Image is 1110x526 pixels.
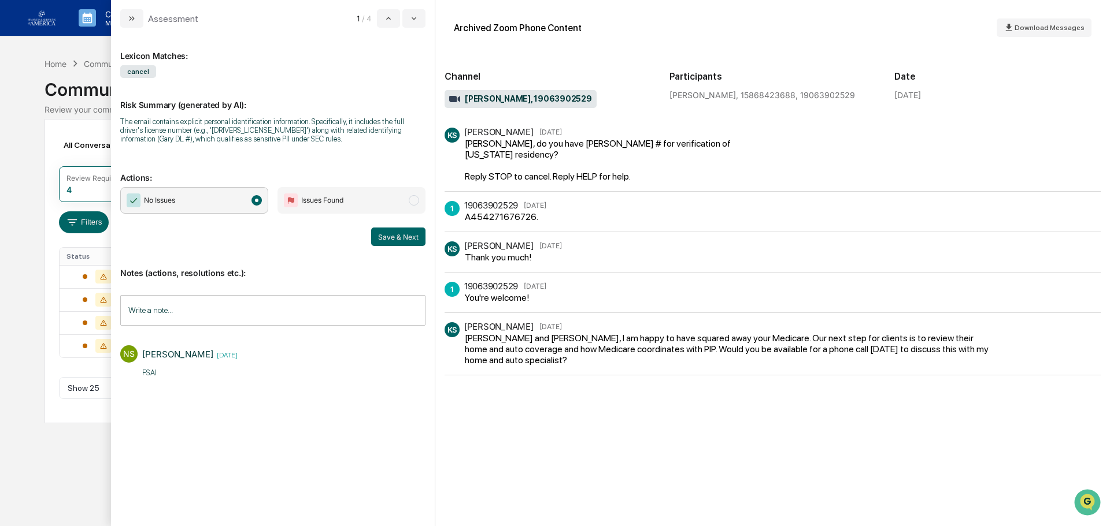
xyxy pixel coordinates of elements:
p: Notes (actions, resolutions etc.): [120,254,425,278]
div: 🔎 [12,169,21,178]
span: Data Lookup [23,167,73,179]
div: Review your communication records across channels [45,105,1065,114]
div: KS [445,241,460,256]
p: Actions: [120,159,425,182]
span: Preclearance [23,146,75,157]
button: Save & Next [371,227,425,246]
time: Wednesday, August 27, 2025 at 11:38:32 AM EDT [213,349,238,359]
p: ​FSAI [142,367,238,379]
div: 19063902529 [464,200,518,211]
div: The email contains explicit personal identification information. Specifically, it includes the fu... [120,117,425,143]
div: We're available if you need us! [39,100,146,109]
button: Start new chat [197,92,210,106]
button: Download Messages [997,18,1091,37]
div: Thank you much! [465,252,558,263]
div: KS [445,128,460,143]
img: Flag [284,193,298,207]
a: Powered byPylon [82,195,140,204]
div: Archived Zoom Phone Content [454,23,582,33]
time: Wednesday, September 3, 2025 at 5:56:31 PM [539,322,562,331]
div: [PERSON_NAME], do you have [PERSON_NAME] # for verification of [US_STATE] residency? Reply STOP t... [465,138,770,182]
div: Communications Archive [45,70,1065,100]
p: Manage Tasks [96,19,154,27]
a: 🗄️Attestations [79,141,148,162]
div: 🗄️ [84,147,93,156]
div: [PERSON_NAME] and [PERSON_NAME], I am happy to have squared away your Medicare. Our next step for... [465,333,990,365]
span: [PERSON_NAME], 19063902529 [449,94,592,105]
div: You're welcome! [465,292,546,303]
div: A454271676726. [465,211,546,222]
h2: Participants [669,71,876,82]
span: Issues Found [301,195,343,206]
div: 19063902529 [464,281,518,292]
a: 🖐️Preclearance [7,141,79,162]
div: [PERSON_NAME], 15868423688, 19063902529 [669,90,876,100]
time: Monday, August 25, 2025 at 1:23:04 PM [539,241,562,250]
div: Lexicon Matches: [120,37,425,61]
time: Monday, August 25, 2025 at 12:57:19 PM [539,128,562,136]
div: 🖐️ [12,147,21,156]
a: 🔎Data Lookup [7,163,77,184]
div: Home [45,59,66,69]
div: [DATE] [894,90,921,100]
button: Filters [59,211,109,233]
span: Attestations [95,146,143,157]
img: logo [28,10,55,25]
div: Communications Archive [84,59,177,69]
span: No Issues [144,195,175,206]
div: [PERSON_NAME] [464,240,534,251]
iframe: Open customer support [1073,488,1104,519]
div: 4 [66,185,72,195]
div: Assessment [148,13,198,24]
div: Review Required [66,174,122,182]
h2: Date [894,71,1101,82]
time: Monday, August 25, 2025 at 1:22:56 PM [524,201,546,210]
div: NS [120,345,138,363]
div: All Conversations [59,136,146,154]
span: Pylon [115,196,140,204]
div: [PERSON_NAME] [464,321,534,332]
div: KS [445,322,460,337]
img: 1746055101610-c473b297-6a78-478c-a979-82029cc54cd1 [12,88,32,109]
div: Start new chat [39,88,190,100]
p: Calendar [96,9,154,19]
th: Status [60,248,135,265]
div: 1 [445,282,460,297]
span: / 4 [362,14,375,23]
div: 1 [445,201,460,216]
span: cancel [120,65,156,78]
p: How can we help? [12,24,210,43]
time: Monday, August 25, 2025 at 1:23:17 PM [524,282,546,290]
span: Download Messages [1015,24,1085,32]
p: Risk Summary (generated by AI): [120,86,425,110]
img: Checkmark [127,193,140,207]
span: 1 [357,14,360,23]
h2: Channel [445,71,651,82]
div: [PERSON_NAME] [142,349,213,360]
div: [PERSON_NAME] [464,126,534,137]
